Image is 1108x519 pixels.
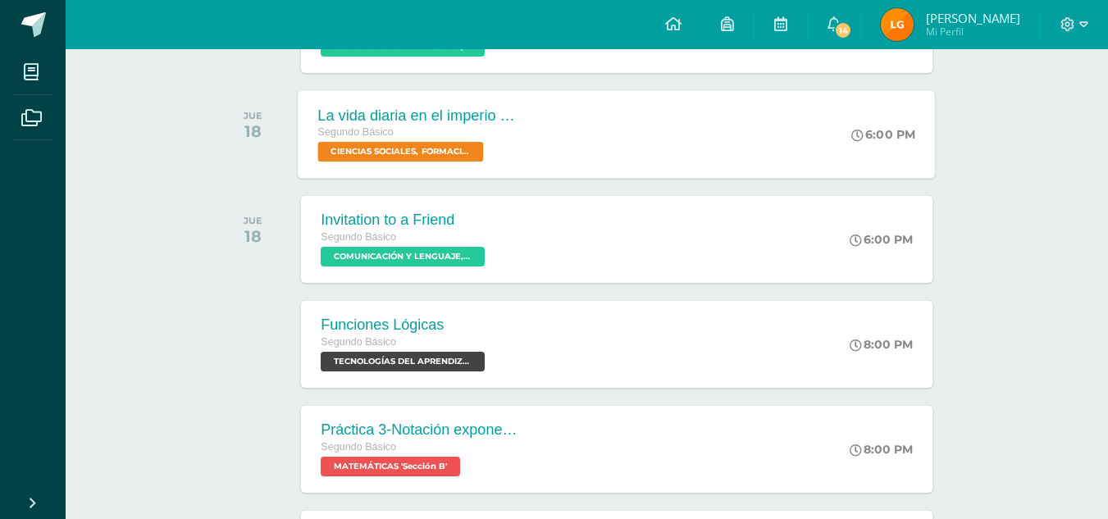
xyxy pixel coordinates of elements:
[244,226,262,246] div: 18
[321,352,485,371] span: TECNOLOGÍAS DEL APRENDIZAJE Y LA COMUNICACIÓN 'Sección B'
[321,231,396,243] span: Segundo Básico
[244,215,262,226] div: JUE
[321,421,518,439] div: Práctica 3-Notación exponencial, notación científica
[850,232,913,247] div: 6:00 PM
[321,316,489,334] div: Funciones Lógicas
[926,25,1020,39] span: Mi Perfil
[321,212,489,229] div: Invitation to a Friend
[881,8,914,41] img: 2b07e7083290fa3d522a25deb24f4cca.png
[321,441,396,453] span: Segundo Básico
[321,336,396,348] span: Segundo Básico
[244,110,262,121] div: JUE
[852,127,916,142] div: 6:00 PM
[321,457,460,476] span: MATEMÁTICAS 'Sección B'
[318,126,394,138] span: Segundo Básico
[850,337,913,352] div: 8:00 PM
[834,21,852,39] span: 14
[244,121,262,141] div: 18
[926,10,1020,26] span: [PERSON_NAME]
[321,247,485,266] span: COMUNICACIÓN Y LENGUAJE, IDIOMA EXTRANJERO 'Sección B'
[318,142,484,162] span: CIENCIAS SOCIALES, FORMACIÓN CIUDADANA E INTERCULTURALIDAD 'Sección B'
[850,442,913,457] div: 8:00 PM
[318,107,517,124] div: La vida diaria en el imperio romano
